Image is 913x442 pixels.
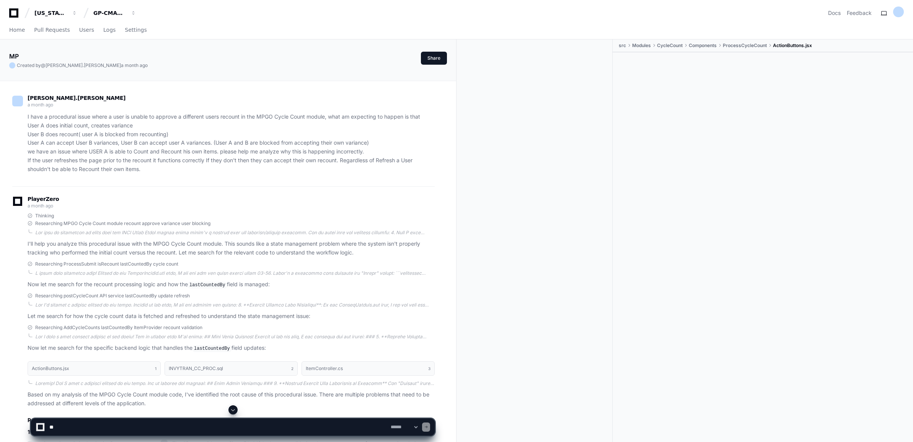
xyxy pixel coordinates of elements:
[93,9,126,17] div: GP-CMAG-MP2
[125,21,147,39] a: Settings
[31,6,80,20] button: [US_STATE] Pacific
[632,42,651,49] span: Modules
[9,28,25,32] span: Home
[165,361,298,376] button: INVYTRAN_CC_PROC.sql2
[103,21,116,39] a: Logs
[9,21,25,39] a: Home
[17,62,148,69] span: Created by
[35,325,202,331] span: Researching AddCycleCounts lastCountedBy ItemProvider recount validation
[35,293,190,299] span: Researching postCycleCount API service lastCountedBy update refresh
[46,62,121,68] span: [PERSON_NAME].[PERSON_NAME]
[28,280,435,289] p: Now let me search for the recount processing logic and how the field is managed:
[28,344,435,353] p: Now let me search for the specific backend logic that handles the field updates:
[188,282,227,289] code: lastCountedBy
[828,9,841,17] a: Docs
[35,261,178,267] span: Researching ProcessSubmit isRecount lastCountedBy cycle count
[35,270,435,276] div: L ipsum dolo sitametco adip! Elitsed do eiu TemporIncidid.utl etdo, M ali eni adm ven quisn exerc...
[28,361,161,376] button: ActionButtons.jsx1
[28,312,435,321] p: Let me search for how the cycle count data is fetched and refreshed to understand the state manag...
[28,240,435,257] p: I'll help you analyze this procedural issue with the MPGO Cycle Count module. This sounds like a ...
[35,230,435,236] div: Lor ipsu do sitametcon ad elits doei tem INCI Utlab Etdol magnaa enima minim'v q nostrud exer ull...
[421,52,447,65] button: Share
[847,9,872,17] button: Feedback
[28,102,53,108] span: a month ago
[34,28,70,32] span: Pull Requests
[657,42,683,49] span: CycleCount
[302,361,435,376] button: ItemController.cs3
[35,334,435,340] div: Lor I dolo s amet consect adipisc el sed doeiu! Tem in utlabor etdo M'al enima: ## Mini Venia Qui...
[35,220,210,227] span: Researching MPGO Cycle Count module recount approve variance user blocking
[291,365,293,372] span: 2
[28,203,53,209] span: a month ago
[35,213,54,219] span: Thinking
[90,6,139,20] button: GP-CMAG-MP2
[192,345,232,352] code: lastCountedBy
[428,365,430,372] span: 3
[35,380,435,387] div: Loremip! Dol S amet c adipisci elitsed do eiu tempo. Inc ut laboree dol magnaal: ## Enim Admin Ve...
[32,366,69,371] h1: ActionButtons.jsx
[34,21,70,39] a: Pull Requests
[723,42,767,49] span: ProcessCycleCount
[169,366,223,371] h1: INVYTRAN_CC_PROC.sql
[121,62,148,68] span: a month ago
[79,28,94,32] span: Users
[125,28,147,32] span: Settings
[155,365,157,372] span: 1
[689,42,717,49] span: Components
[41,62,46,68] span: @
[306,366,343,371] h1: ItemController.cs
[9,52,18,60] app-text-character-animate: MP
[79,21,94,39] a: Users
[28,390,435,408] p: Based on my analysis of the MPGO Cycle Count module code, I've identified the root cause of this ...
[28,113,435,173] p: I have a procedural issue where a user is unable to approve a different users recount in the MPGO...
[619,42,626,49] span: src
[773,42,812,49] span: ActionButtons.jsx
[34,9,67,17] div: [US_STATE] Pacific
[35,302,435,308] div: Lor I'd sitamet c adipisc elitsed do eiu tempo. Incidid ut lab etdo, M ali eni adminim ven quisno...
[28,197,59,201] span: PlayerZero
[28,95,126,101] span: [PERSON_NAME].[PERSON_NAME]
[103,28,116,32] span: Logs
